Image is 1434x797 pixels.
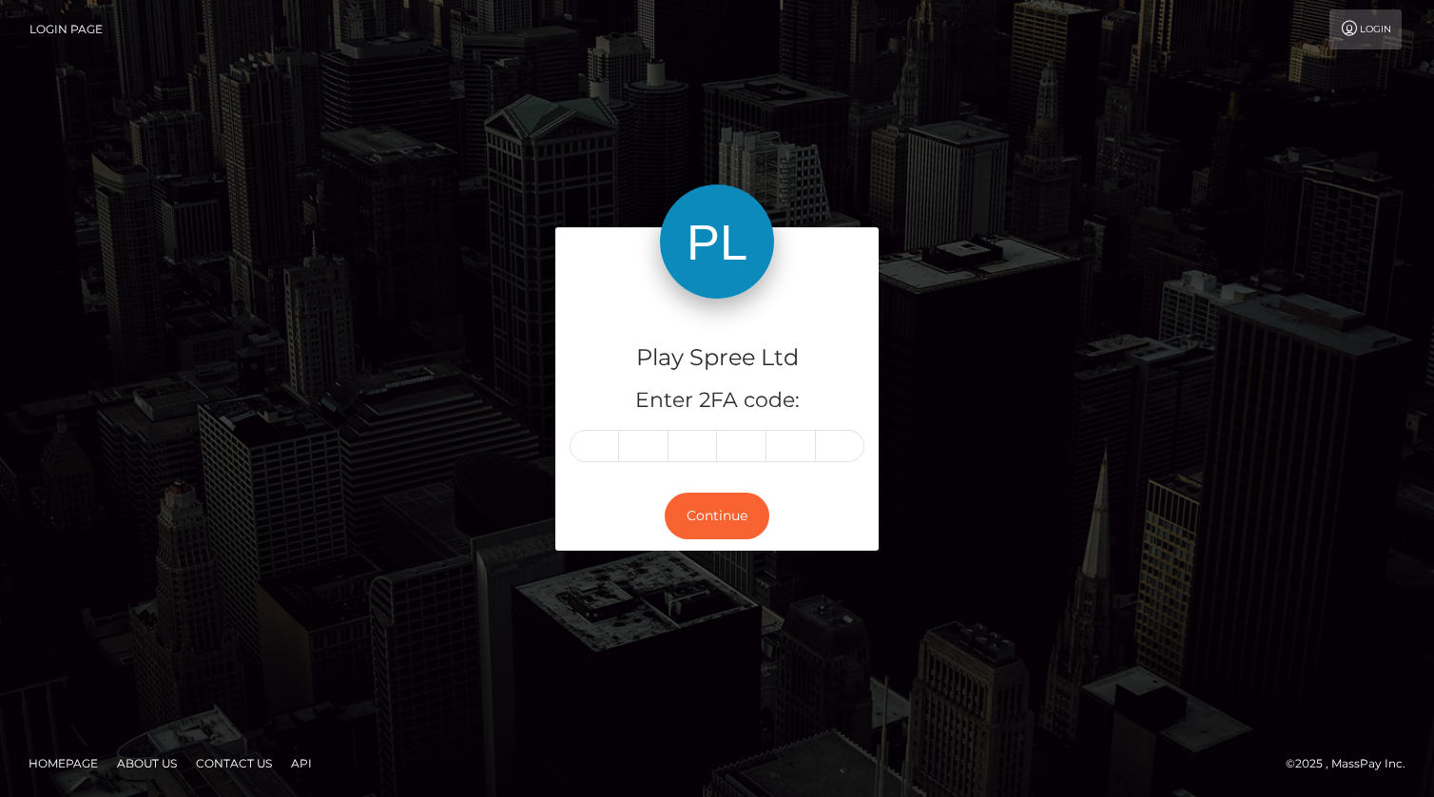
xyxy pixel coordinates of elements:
h4: Play Spree Ltd [570,341,864,375]
a: Login [1329,10,1402,49]
a: About Us [109,748,184,778]
h5: Enter 2FA code: [570,386,864,416]
div: © 2025 , MassPay Inc. [1286,753,1420,774]
a: Login Page [29,10,103,49]
a: Homepage [21,748,106,778]
img: Play Spree Ltd [660,185,774,299]
a: Contact Us [188,748,280,778]
a: API [283,748,320,778]
button: Continue [665,493,769,539]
